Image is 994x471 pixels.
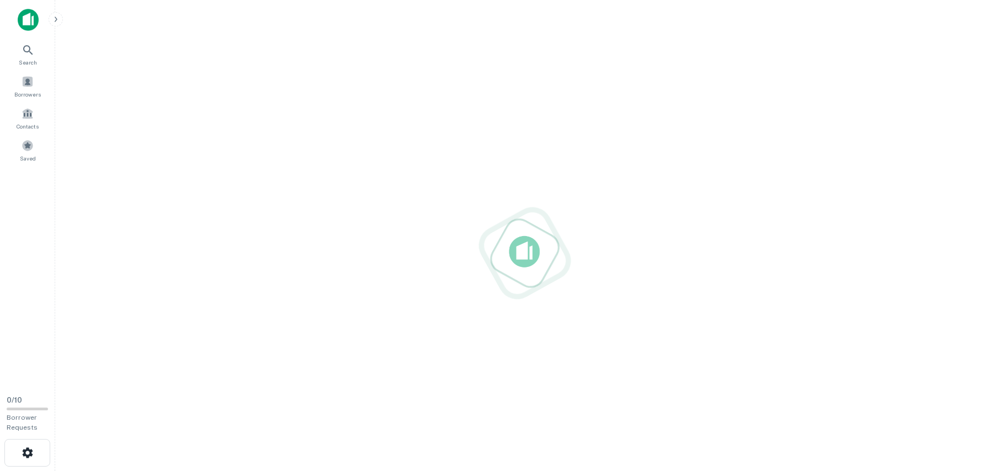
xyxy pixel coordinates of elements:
span: 0 / 10 [7,396,22,404]
span: Contacts [17,122,39,131]
a: Search [3,39,52,69]
a: Saved [3,135,52,165]
a: Contacts [3,103,52,133]
iframe: Chat Widget [939,383,994,436]
span: Search [19,58,37,67]
img: capitalize-icon.png [18,9,39,31]
span: Borrowers [14,90,41,99]
span: Borrower Requests [7,414,38,431]
span: Saved [20,154,36,163]
a: Borrowers [3,71,52,101]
